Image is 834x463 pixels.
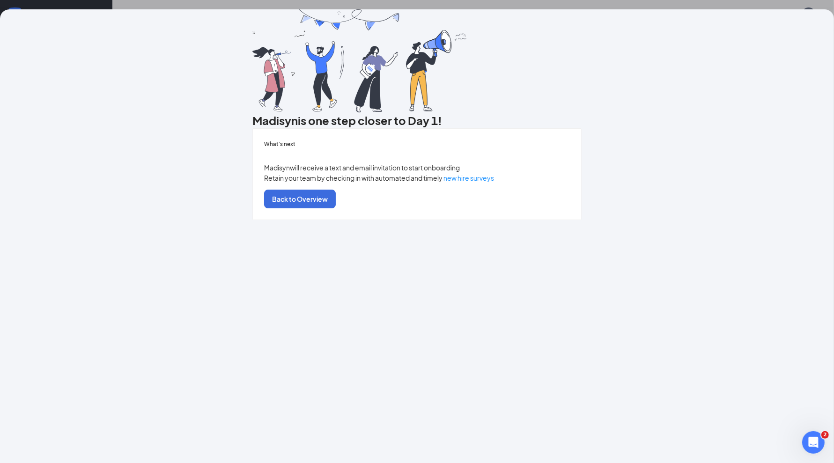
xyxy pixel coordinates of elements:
[264,173,570,183] p: Retain your team by checking in with automated and timely
[264,162,570,173] p: Madisyn will receive a text and email invitation to start onboarding
[252,9,468,112] img: you are all set
[264,190,336,208] button: Back to Overview
[252,112,582,128] h3: Madisyn is one step closer to Day 1!
[443,174,494,182] a: new hire surveys
[802,431,825,454] iframe: Intercom live chat
[821,431,829,439] span: 2
[264,140,570,148] h5: What’s next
